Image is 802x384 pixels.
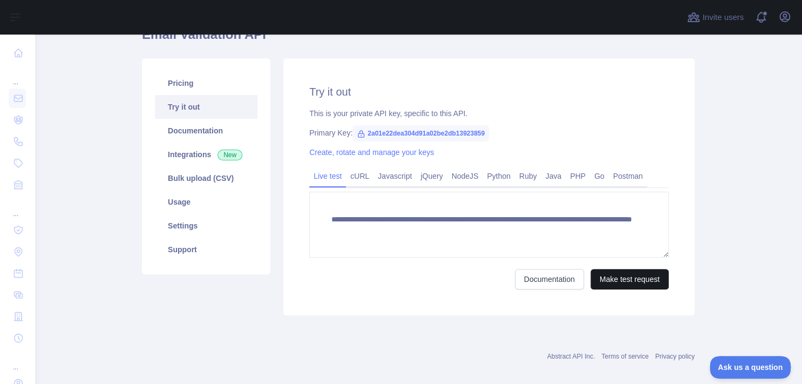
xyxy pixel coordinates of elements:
[482,167,515,185] a: Python
[702,11,744,24] span: Invite users
[155,166,257,190] a: Bulk upload (CSV)
[346,167,373,185] a: cURL
[155,119,257,143] a: Documentation
[710,356,791,379] iframe: Toggle Customer Support
[155,143,257,166] a: Integrations New
[590,269,669,289] button: Make test request
[9,197,26,218] div: ...
[515,167,541,185] a: Ruby
[155,71,257,95] a: Pricing
[218,150,242,160] span: New
[352,125,489,142] span: 2a01e22dea304d91a02be2db13923859
[515,269,584,289] a: Documentation
[9,65,26,86] div: ...
[416,167,447,185] a: jQuery
[309,148,434,157] a: Create, rotate and manage your keys
[155,214,257,238] a: Settings
[590,167,609,185] a: Go
[155,238,257,261] a: Support
[373,167,416,185] a: Javascript
[541,167,566,185] a: Java
[9,350,26,372] div: ...
[155,95,257,119] a: Try it out
[609,167,647,185] a: Postman
[447,167,482,185] a: NodeJS
[566,167,590,185] a: PHP
[601,353,648,360] a: Terms of service
[547,353,595,360] a: Abstract API Inc.
[309,84,669,99] h2: Try it out
[155,190,257,214] a: Usage
[655,353,695,360] a: Privacy policy
[685,9,746,26] button: Invite users
[309,108,669,119] div: This is your private API key, specific to this API.
[142,26,695,52] h1: Email Validation API
[309,167,346,185] a: Live test
[309,127,669,138] div: Primary Key:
